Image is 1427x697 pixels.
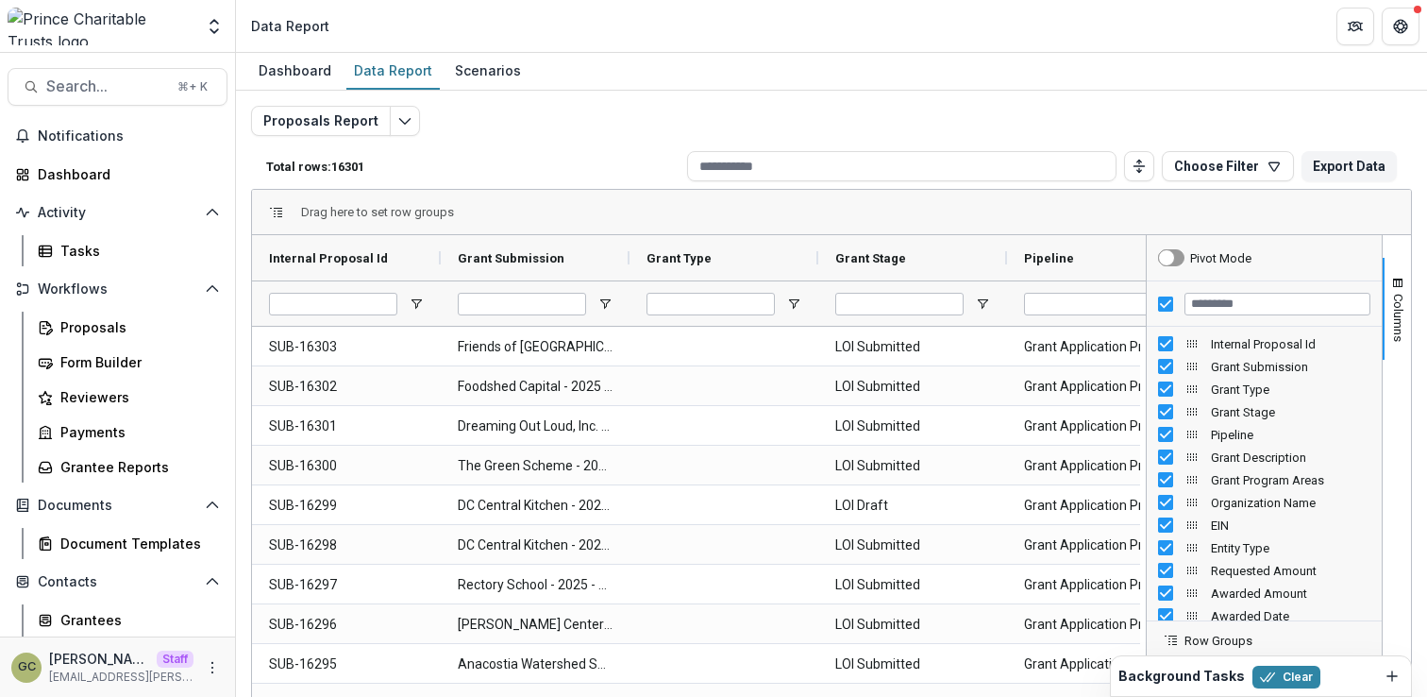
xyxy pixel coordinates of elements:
[38,574,197,590] span: Contacts
[835,566,990,604] span: LOI Submitted
[1211,564,1370,578] span: Requested Amount
[38,164,212,184] div: Dashboard
[251,106,391,136] button: Proposals Report
[458,251,564,265] span: Grant Submission
[975,297,990,312] button: Open Filter Menu
[1252,666,1320,688] button: Clear
[8,8,193,45] img: Prince Charitable Trusts logo
[1211,586,1370,601] span: Awarded Amount
[30,528,227,559] a: Document Templates
[8,121,227,151] button: Notifications
[8,274,227,304] button: Open Workflows
[1147,423,1382,446] div: Pipeline Column
[1211,337,1370,351] span: Internal Proposal Id
[390,106,420,136] button: Edit selected report
[1381,665,1403,688] button: Dismiss
[38,281,197,297] span: Workflows
[1147,446,1382,468] div: Grant Description Column
[835,293,964,315] input: Grant Stage Filter Input
[49,649,149,669] p: [PERSON_NAME]
[269,407,424,446] span: SUB-16301
[251,53,339,90] a: Dashboard
[1024,251,1074,265] span: Pipeline
[60,534,212,553] div: Document Templates
[301,205,454,219] span: Drag here to set row groups
[1147,559,1382,582] div: Requested Amount Column
[1147,400,1382,423] div: Grant Stage Column
[458,407,613,446] span: Dreaming Out Loud, Inc. - 2025 - DC - Expedited Grant Update
[1024,293,1152,315] input: Pipeline Filter Input
[458,447,613,485] span: The Green Scheme - 2025 - DC - Full Application
[30,235,227,266] a: Tasks
[1147,378,1382,400] div: Grant Type Column
[243,12,337,40] nav: breadcrumb
[1147,491,1382,514] div: Organization Name Column
[1024,566,1179,604] span: Grant Application Process
[60,241,212,261] div: Tasks
[458,526,613,565] span: DC Central Kitchen - 2025 - DC - Full Application
[1147,332,1382,355] div: Internal Proposal Id Column
[30,312,227,343] a: Proposals
[1211,382,1370,397] span: Grant Type
[835,367,990,406] span: LOI Submitted
[835,645,990,684] span: LOI Submitted
[269,605,424,644] span: SUB-16296
[269,486,424,525] span: SUB-16299
[1024,486,1179,525] span: Grant Application Process
[1147,536,1382,559] div: Entity Type Column
[269,645,424,684] span: SUB-16295
[38,205,197,221] span: Activity
[1147,582,1382,604] div: Awarded Amount Column
[1211,360,1370,374] span: Grant Submission
[458,293,586,315] input: Grant Submission Filter Input
[1336,8,1374,45] button: Partners
[447,57,529,84] div: Scenarios
[1211,428,1370,442] span: Pipeline
[1184,634,1252,648] span: Row Groups
[1147,604,1382,627] div: Awarded Date Column
[30,416,227,448] a: Payments
[458,605,613,644] span: [PERSON_NAME] Center for Law and Justice - 2025 - DC - Full Application
[269,447,424,485] span: SUB-16300
[1124,151,1154,181] button: Toggle auto height
[18,661,36,673] div: Grace Chang
[301,205,454,219] div: Row Groups
[409,297,424,312] button: Open Filter Menu
[8,68,227,106] button: Search...
[1211,518,1370,533] span: EIN
[30,604,227,636] a: Grantees
[8,197,227,228] button: Open Activity
[1211,496,1370,510] span: Organization Name
[201,656,224,679] button: More
[269,566,424,604] span: SUB-16297
[1147,468,1382,491] div: Grant Program Areas Column
[646,251,712,265] span: Grant Type
[49,669,193,686] p: [EMAIL_ADDRESS][PERSON_NAME][DOMAIN_NAME]
[458,486,613,525] span: DC Central Kitchen - 2025 - DC - Full Application
[1211,473,1370,487] span: Grant Program Areas
[1391,294,1405,342] span: Columns
[269,328,424,366] span: SUB-16303
[1024,328,1179,366] span: Grant Application Process
[597,297,613,312] button: Open Filter Menu
[346,53,440,90] a: Data Report
[835,328,990,366] span: LOI Submitted
[1024,407,1179,446] span: Grant Application Process
[835,447,990,485] span: LOI Submitted
[201,8,227,45] button: Open entity switcher
[1024,645,1179,684] span: Grant Application Process
[835,486,990,525] span: LOI Draft
[646,293,775,315] input: Grant Type Filter Input
[835,526,990,565] span: LOI Submitted
[835,407,990,446] span: LOI Submitted
[60,422,212,442] div: Payments
[835,251,906,265] span: Grant Stage
[1211,405,1370,419] span: Grant Stage
[1147,355,1382,378] div: Grant Submission Column
[1118,669,1245,685] h2: Background Tasks
[60,610,212,630] div: Grantees
[60,457,212,477] div: Grantee Reports
[1147,514,1382,536] div: EIN Column
[1211,541,1370,555] span: Entity Type
[269,526,424,565] span: SUB-16298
